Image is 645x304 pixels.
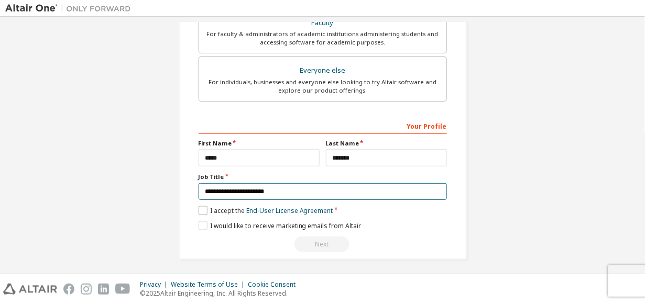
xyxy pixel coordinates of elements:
[199,173,447,181] label: Job Title
[140,289,302,298] p: © 2025 Altair Engineering, Inc. All Rights Reserved.
[5,3,136,14] img: Altair One
[205,78,440,95] div: For individuals, businesses and everyone else looking to try Altair software and explore our prod...
[63,284,74,295] img: facebook.svg
[199,117,447,134] div: Your Profile
[205,16,440,30] div: Faculty
[199,206,333,215] label: I accept the
[205,30,440,47] div: For faculty & administrators of academic institutions administering students and accessing softwa...
[98,284,109,295] img: linkedin.svg
[81,284,92,295] img: instagram.svg
[199,237,447,252] div: Read and acccept EULA to continue
[199,139,320,148] label: First Name
[3,284,57,295] img: altair_logo.svg
[199,221,362,230] label: I would like to receive marketing emails from Altair
[140,280,171,289] div: Privacy
[115,284,130,295] img: youtube.svg
[205,63,440,78] div: Everyone else
[171,280,248,289] div: Website Terms of Use
[246,206,333,215] a: End-User License Agreement
[326,139,447,148] label: Last Name
[248,280,302,289] div: Cookie Consent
